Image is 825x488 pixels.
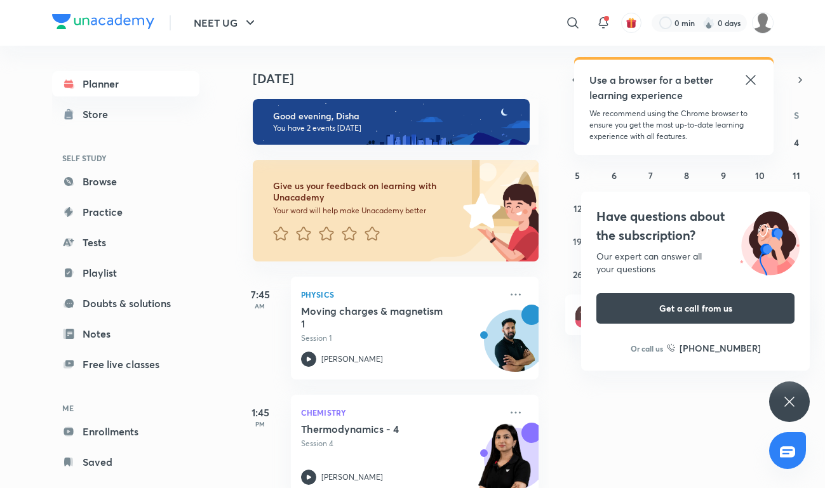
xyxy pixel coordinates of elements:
p: [PERSON_NAME] [321,353,383,365]
button: Get a call from us [596,293,795,324]
button: October 7, 2025 [640,165,661,185]
h6: Give us your feedback on learning with Unacademy [273,180,459,203]
p: AM [235,302,286,310]
button: NEET UG [186,10,265,36]
h6: [PHONE_NUMBER] [680,341,761,355]
button: October 6, 2025 [604,165,624,185]
p: Chemistry [301,405,500,420]
h5: 1:45 [235,405,286,420]
abbr: October 7, 2025 [648,169,653,181]
button: October 5, 2025 [567,165,587,185]
div: Store [83,107,116,122]
a: Enrollments [52,419,199,444]
abbr: October 4, 2025 [794,136,799,148]
p: You have 2 events [DATE] [273,123,518,133]
a: Free live classes [52,352,199,377]
img: referral [575,302,601,327]
p: [PERSON_NAME] [321,472,383,483]
abbr: Saturday [794,109,799,121]
a: [PHONE_NUMBER] [667,341,761,355]
p: Physics [301,287,500,302]
p: We recommend using the Chrome browser to ensure you get the most up-to-date learning experience w... [589,108,758,142]
img: avatar [626,17,637,29]
a: Tests [52,230,199,255]
abbr: October 8, 2025 [684,169,689,181]
a: Planner [52,71,199,96]
a: Playlist [52,260,199,286]
h5: Thermodynamics - 4 [301,423,459,435]
a: Browse [52,169,199,194]
abbr: October 19, 2025 [573,235,582,247]
button: October 11, 2025 [786,165,807,185]
h4: Have questions about the subscription? [596,207,795,245]
img: ttu_illustration_new.svg [730,207,810,275]
button: October 12, 2025 [567,198,587,218]
a: Practice [52,199,199,225]
h6: ME [52,397,199,419]
abbr: October 5, 2025 [575,169,580,181]
p: PM [235,420,286,428]
button: avatar [621,13,641,33]
h6: SELF STUDY [52,147,199,169]
a: Store [52,102,199,127]
h5: Moving charges & magnetism 1 [301,305,459,330]
p: Session 4 [301,438,500,449]
img: Avatar [485,317,546,378]
a: Company Logo [52,14,154,32]
p: Your word will help make Unacademy better [273,206,459,216]
div: Our expert can answer all your questions [596,250,795,275]
abbr: October 11, 2025 [793,169,800,181]
p: Or call us [631,343,663,354]
abbr: October 26, 2025 [573,268,582,280]
button: October 26, 2025 [567,264,587,284]
button: October 10, 2025 [749,165,770,185]
a: Saved [52,449,199,475]
a: Doubts & solutions [52,291,199,316]
h6: Good evening, Disha [273,110,518,122]
abbr: October 12, 2025 [573,202,582,214]
h4: [DATE] [253,71,551,86]
abbr: October 10, 2025 [755,169,765,181]
img: Disha C [752,12,774,34]
button: October 19, 2025 [567,231,587,251]
button: October 8, 2025 [676,165,697,185]
button: October 4, 2025 [786,132,807,152]
p: Session 1 [301,333,500,344]
h5: Use a browser for a better learning experience [589,72,716,103]
img: feedback_image [420,160,539,261]
button: October 9, 2025 [713,165,734,185]
img: Company Logo [52,14,154,29]
abbr: October 9, 2025 [721,169,726,181]
h5: 7:45 [235,287,286,302]
a: Notes [52,321,199,346]
img: streak [702,16,715,29]
abbr: October 6, 2025 [612,169,617,181]
img: evening [253,99,530,145]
